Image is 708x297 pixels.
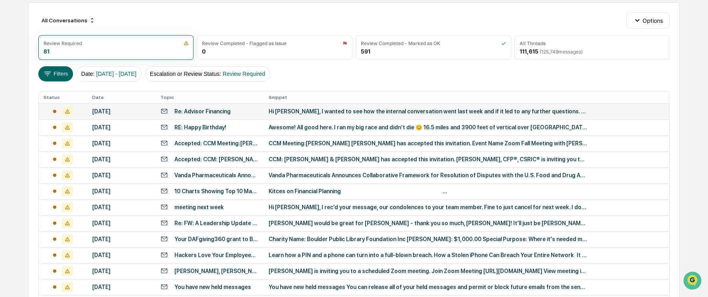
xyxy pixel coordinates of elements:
[269,252,588,258] div: Learn how a PIN and a phone can turn into a full-blown breach. How a Stolen iPhone Can Breach You...
[184,41,189,46] img: icon
[92,188,151,194] div: [DATE]
[79,135,97,141] span: Pylon
[269,188,588,194] div: Kitces on Financial Planning ‌ ‌ ‌ ‌ ‌ ‌ ‌ ‌ ‌ ‌ ‌ ‌ ‌ ‌ ‌ ‌ ‌ ‌ ‌ ‌ ‌ ‌ ‌ ‌ ‌ ‌ ‌ ‌ ‌ ‌ ‌ ‌ ‌ ‌ ...
[92,172,151,178] div: [DATE]
[269,156,588,162] div: CCM: [PERSON_NAME] & [PERSON_NAME] has accepted this invitation. [PERSON_NAME], CFP®, CSRIC® is i...
[56,135,97,141] a: Powered byPylon
[361,40,440,46] div: Review Completed - Marked as OK
[92,108,151,115] div: [DATE]
[92,204,151,210] div: [DATE]
[92,284,151,290] div: [DATE]
[174,124,226,131] div: RE: Happy Birthday!
[202,48,206,55] div: 0
[264,91,669,103] th: Snippet
[269,204,588,210] div: Hi [PERSON_NAME], I rec’d your message, our condolences to your team member. Fine to just cancel ...
[5,97,55,112] a: 🖐️Preclearance
[8,101,14,108] div: 🖐️
[202,40,287,46] div: Review Completed - Flagged as Issue
[174,268,259,274] div: [PERSON_NAME], [PERSON_NAME] & [PERSON_NAME] Workshop Agenda Meeting (Zoom)
[174,252,259,258] div: Hackers Love Your Employees' iPhones
[174,172,259,178] div: Vanda Pharmaceuticals Announces Collaborative Framework for Resolution of Disputes with the U.S. ...
[44,48,49,55] div: 81
[269,220,588,226] div: [PERSON_NAME] would be great for [PERSON_NAME] - thank you so much, [PERSON_NAME]! It'll just be ...
[27,61,131,69] div: Start new chat
[145,66,271,81] button: Escalation or Review Status:Review Required
[174,188,259,194] div: 10 Charts Showing Top 10 Market Themes For Client Conversations In Q4 2025 [NEV]
[682,271,704,292] iframe: Open customer support
[269,236,588,242] div: Charity Name: Boulder Public Library Foundation Inc [PERSON_NAME]: $1,000.00 Special Purpose: Whe...
[92,140,151,147] div: [DATE]
[5,113,53,127] a: 🔎Data Lookup
[92,268,151,274] div: [DATE]
[342,41,347,46] img: icon
[501,41,506,46] img: icon
[269,124,588,131] div: Awesome! All good here. I ran my big race and didn’t die 😊 16.5 miles and 3900 feet of vertical o...
[92,252,151,258] div: [DATE]
[269,268,588,274] div: [PERSON_NAME] is inviting you to a scheduled Zoom meeting. Join Zoom Meeting [URL][DOMAIN_NAME] V...
[38,66,73,81] button: Filters
[92,236,151,242] div: [DATE]
[174,156,259,162] div: Accepted: CCM: [PERSON_NAME] & [PERSON_NAME] @ [DATE] 1pm - 2:15pm (MDT) ([PERSON_NAME])
[39,91,87,103] th: Status
[55,97,102,112] a: 🗄️Attestations
[8,17,145,30] p: How can we help?
[87,91,156,103] th: Date
[92,156,151,162] div: [DATE]
[540,49,583,55] span: ( 125,749 messages)
[269,140,588,147] div: CCM Meeting:[PERSON_NAME] [PERSON_NAME] has accepted this invitation. Event Name Zoom Fall Meetin...
[361,48,370,55] div: 591
[136,63,145,73] button: Start new chat
[626,12,670,28] button: Options
[174,108,231,115] div: Re: Advisor Financing
[44,40,82,46] div: Review Required
[8,61,22,75] img: 1746055101610-c473b297-6a78-478c-a979-82029cc54cd1
[269,172,588,178] div: Vanda Pharmaceuticals Announces Collaborative Framework for Resolution of Disputes with the U.S. ...
[174,284,251,290] div: You have new held messages
[269,284,588,290] div: You have new held messages You can release all of your held messages and permit or block future e...
[76,66,142,81] button: Date:[DATE] - [DATE]
[27,69,101,75] div: We're available if you need us!
[58,101,64,108] div: 🗄️
[223,71,265,77] span: Review Required
[520,40,546,46] div: All Threads
[66,101,99,109] span: Attestations
[16,101,51,109] span: Preclearance
[269,108,588,115] div: Hi [PERSON_NAME], I wanted to see how the internal conversation went last week and if it led to a...
[16,116,50,124] span: Data Lookup
[92,124,151,131] div: [DATE]
[92,220,151,226] div: [DATE]
[156,91,264,103] th: Topic
[174,140,259,147] div: Accepted: CCM Meeting:[PERSON_NAME] @ [DATE] 4pm - 5:15pm (CDT) ([PERSON_NAME])
[174,220,259,226] div: Re: FW: A Leadership Update from Align Impact
[174,204,224,210] div: meeting next week
[520,48,583,55] div: 111,615
[174,236,259,242] div: Your DAFgiving360 grant to Boulder Public Library Foundation Inc (10030458)
[8,117,14,123] div: 🔎
[38,14,99,27] div: All Conversations
[96,71,136,77] span: [DATE] - [DATE]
